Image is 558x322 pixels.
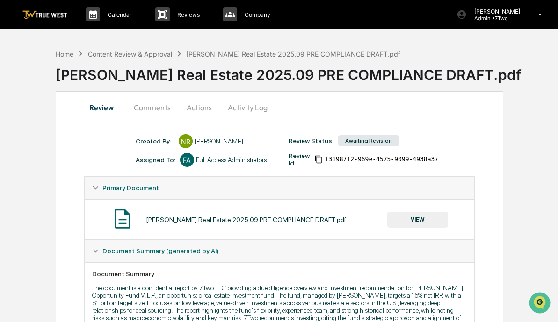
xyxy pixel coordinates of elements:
img: Vicki [9,118,24,133]
p: Admin • 7Two [467,15,525,21]
img: 1746055101610-c473b297-6a78-478c-a979-82029cc54cd1 [9,72,26,88]
div: 🔎 [9,185,17,192]
button: See all [145,102,170,113]
div: 🖐️ [9,167,17,174]
div: Content Review & Approval [88,50,172,58]
button: Actions [178,96,220,119]
a: 🔎Data Lookup [6,180,63,197]
span: Pylon [93,207,113,214]
div: secondary tabs example [84,96,475,119]
div: Review Id: [289,152,310,167]
span: Data Lookup [19,184,59,193]
a: 🖐️Preclearance [6,162,64,179]
button: Review [84,96,126,119]
a: 🗄️Attestations [64,162,120,179]
p: Reviews [170,11,204,18]
div: [PERSON_NAME] Real Estate 2025.09 PRE COMPLIANCE DRAFT.pdf [146,216,346,223]
div: Home [56,50,73,58]
img: logo [22,10,67,19]
p: How can we help? [9,20,170,35]
div: Created By: ‎ ‎ [136,137,174,145]
iframe: Open customer support [528,291,553,316]
div: Document Summary [92,270,467,278]
div: [PERSON_NAME] [195,137,243,145]
span: Document Summary [102,247,219,255]
img: 8933085812038_c878075ebb4cc5468115_72.jpg [20,72,36,88]
a: Powered byPylon [66,206,113,214]
div: 🗄️ [68,167,75,174]
div: Start new chat [42,72,153,81]
p: Calendar [100,11,137,18]
span: Preclearance [19,166,60,175]
div: FA [180,153,194,167]
u: (generated by AI) [166,247,219,255]
div: We're available if you need us! [42,81,129,88]
span: Primary Document [102,184,159,192]
div: Review Status: [289,137,333,144]
span: Sep 2 [83,127,99,135]
div: Past conversations [9,104,63,111]
button: Activity Log [220,96,275,119]
div: NR [179,134,193,148]
div: Document Summary (generated by AI) [85,240,474,262]
img: Document Icon [111,207,134,230]
button: Start new chat [159,74,170,86]
div: Primary Document [85,177,474,199]
button: VIEW [387,212,448,228]
div: [PERSON_NAME] Real Estate 2025.09 PRE COMPLIANCE DRAFT.pdf [56,59,558,83]
div: Awaiting Revision [338,135,399,146]
div: Primary Document [85,199,474,239]
button: Comments [126,96,178,119]
span: • [78,127,81,135]
span: f3198712-969e-4575-9099-4938a37900b5 [325,156,457,163]
span: Attestations [77,166,116,175]
p: Company [237,11,275,18]
span: [PERSON_NAME] [29,127,76,135]
p: [PERSON_NAME] [467,8,525,15]
div: Assigned To: [136,156,175,164]
div: Full Access Administrators [196,156,267,164]
div: [PERSON_NAME] Real Estate 2025.09 PRE COMPLIANCE DRAFT.pdf [186,50,400,58]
